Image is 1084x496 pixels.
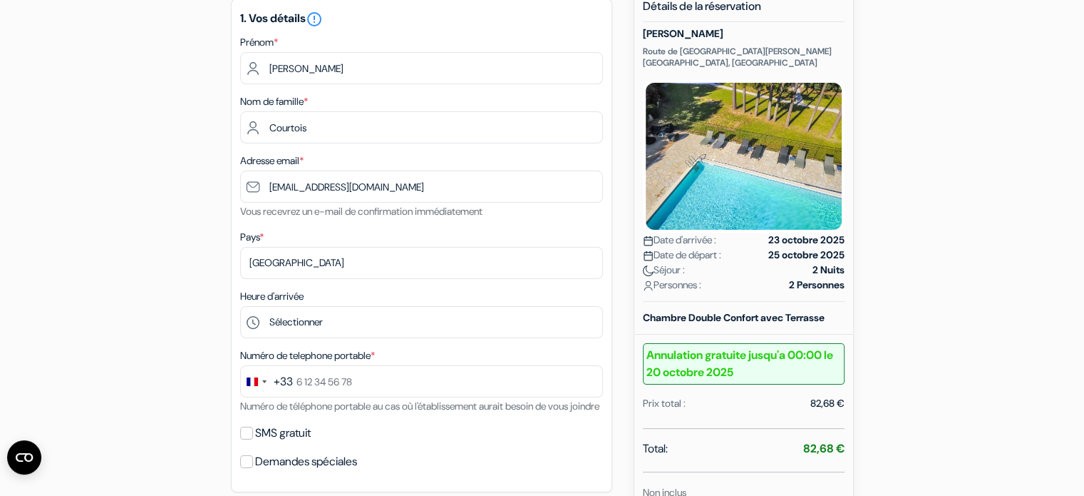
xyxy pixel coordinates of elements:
span: Total: [643,440,668,457]
label: Numéro de telephone portable [240,348,375,363]
span: Personnes : [643,278,701,293]
span: Date d'arrivée : [643,233,716,248]
strong: 2 Personnes [789,278,845,293]
label: SMS gratuit [255,423,311,443]
input: Entrer le nom de famille [240,111,603,143]
input: Entrer adresse e-mail [240,171,603,203]
label: Nom de famille [240,94,308,109]
div: +33 [274,373,293,390]
small: Vous recevrez un e-mail de confirmation immédiatement [240,205,482,218]
strong: 2 Nuits [812,263,845,278]
button: Change country, selected France (+33) [241,366,293,397]
div: 82,68 € [810,396,845,411]
label: Heure d'arrivée [240,289,304,304]
input: Entrez votre prénom [240,52,603,84]
h5: 1. Vos détails [240,11,603,28]
i: error_outline [306,11,323,28]
a: error_outline [306,11,323,26]
span: Date de départ : [643,248,721,263]
input: 6 12 34 56 78 [240,365,603,398]
label: Adresse email [240,153,304,168]
b: Annulation gratuite jusqu'a 00:00 le 20 octobre 2025 [643,343,845,385]
h5: [PERSON_NAME] [643,28,845,40]
strong: 82,68 € [803,441,845,456]
img: user_icon.svg [643,280,654,291]
small: Numéro de téléphone portable au cas où l'établissement aurait besoin de vous joindre [240,400,599,413]
p: Route de [GEOGRAPHIC_DATA][PERSON_NAME][GEOGRAPHIC_DATA], [GEOGRAPHIC_DATA] [643,46,845,69]
div: Prix total : [643,396,686,411]
span: Séjour : [643,263,685,278]
label: Demandes spéciales [255,452,357,472]
label: Prénom [240,35,278,50]
img: calendar.svg [643,236,654,246]
button: Ouvrir le widget CMP [7,440,41,475]
strong: 25 octobre 2025 [768,248,845,263]
label: Pays [240,230,264,245]
strong: 23 octobre 2025 [768,233,845,248]
b: Chambre Double Confort avec Terrasse [643,311,825,324]
img: calendar.svg [643,250,654,261]
img: moon.svg [643,265,654,276]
